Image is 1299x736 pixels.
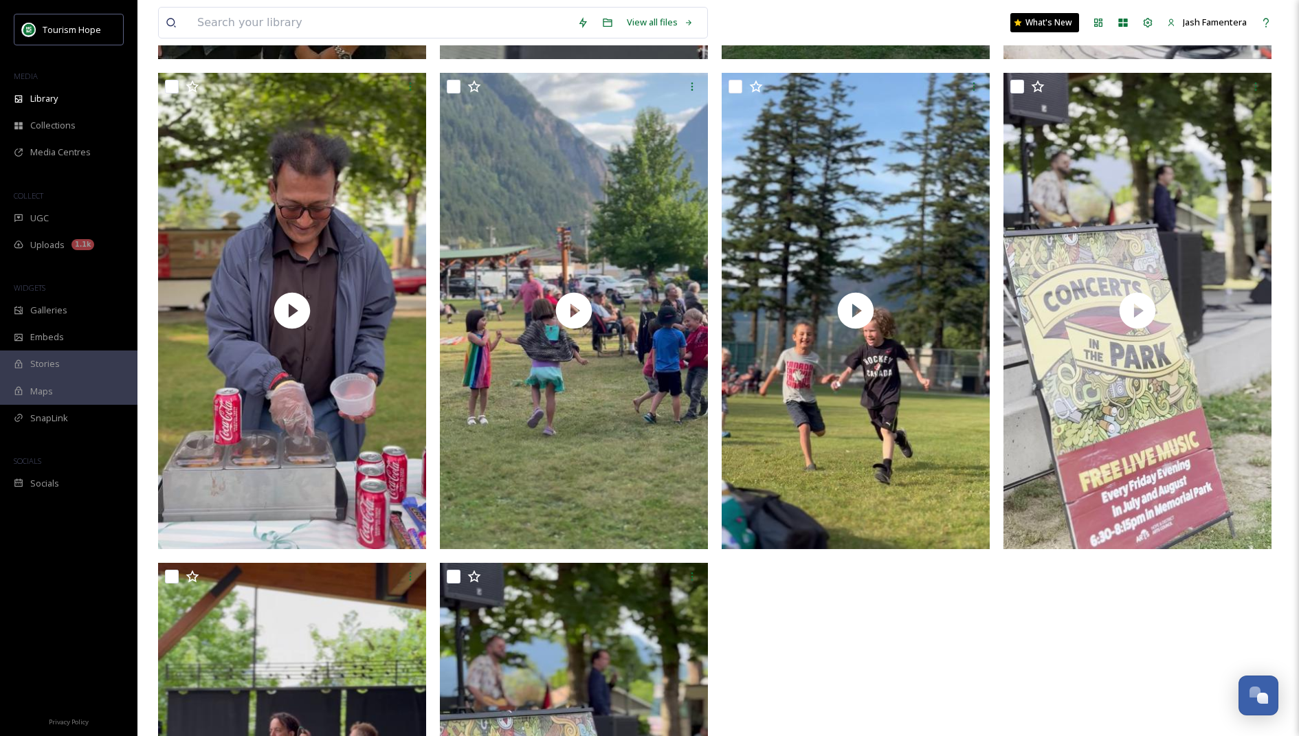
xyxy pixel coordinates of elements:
input: Search your library [190,8,570,38]
img: thumbnail [722,73,990,549]
span: COLLECT [14,190,43,201]
a: Jash Famentera [1160,9,1254,36]
span: SOCIALS [14,456,41,466]
span: UGC [30,212,49,225]
span: Galleries [30,304,67,317]
a: What's New [1010,13,1079,32]
div: 1.1k [71,239,94,250]
img: thumbnail [158,73,426,549]
span: Library [30,92,58,105]
span: Media Centres [30,146,91,159]
span: Collections [30,119,76,132]
button: Open Chat [1239,676,1278,715]
span: Jash Famentera [1183,16,1247,28]
img: thumbnail [1003,73,1272,549]
a: Privacy Policy [49,713,89,729]
img: thumbnail [440,73,708,549]
span: Uploads [30,238,65,252]
span: WIDGETS [14,282,45,293]
span: Socials [30,477,59,490]
span: Embeds [30,331,64,344]
span: Tourism Hope [43,23,101,36]
a: View all files [620,9,700,36]
span: Maps [30,385,53,398]
span: MEDIA [14,71,38,81]
span: Privacy Policy [49,717,89,726]
span: Stories [30,357,60,370]
img: logo.png [22,23,36,36]
span: SnapLink [30,412,68,425]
